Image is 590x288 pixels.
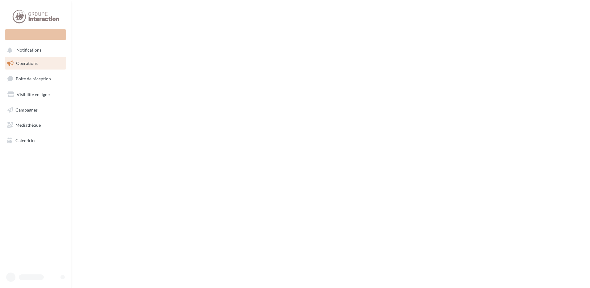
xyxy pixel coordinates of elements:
[5,29,66,40] div: Nouvelle campagne
[4,57,67,70] a: Opérations
[4,72,67,85] a: Boîte de réception
[4,88,67,101] a: Visibilité en ligne
[4,119,67,132] a: Médiathèque
[4,134,67,147] a: Calendrier
[15,107,38,112] span: Campagnes
[15,138,36,143] span: Calendrier
[17,92,50,97] span: Visibilité en ligne
[16,61,38,66] span: Opérations
[16,48,41,53] span: Notifications
[16,76,51,81] span: Boîte de réception
[4,104,67,116] a: Campagnes
[15,122,41,128] span: Médiathèque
